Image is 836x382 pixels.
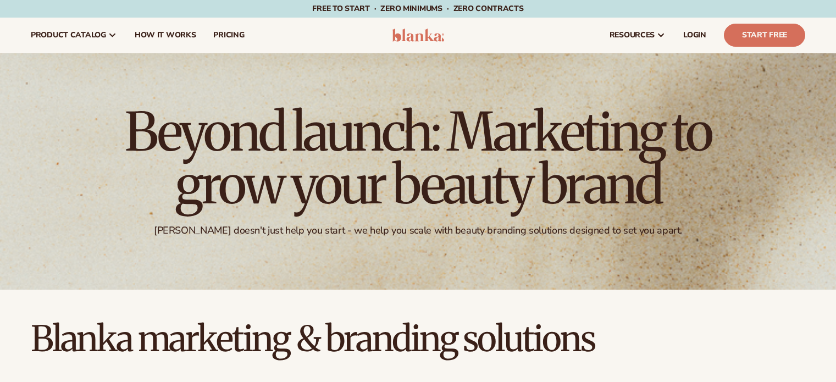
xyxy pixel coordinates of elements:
img: logo [392,29,444,42]
a: LOGIN [674,18,715,53]
h1: Beyond launch: Marketing to grow your beauty brand [116,106,721,211]
span: How It Works [135,31,196,40]
span: Free to start · ZERO minimums · ZERO contracts [312,3,523,14]
a: pricing [204,18,253,53]
div: [PERSON_NAME] doesn't just help you start - we help you scale with beauty branding solutions desi... [154,224,682,237]
span: resources [610,31,655,40]
span: product catalog [31,31,106,40]
span: LOGIN [683,31,706,40]
a: Start Free [724,24,805,47]
a: resources [601,18,674,53]
a: How It Works [126,18,205,53]
a: product catalog [22,18,126,53]
span: pricing [213,31,244,40]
